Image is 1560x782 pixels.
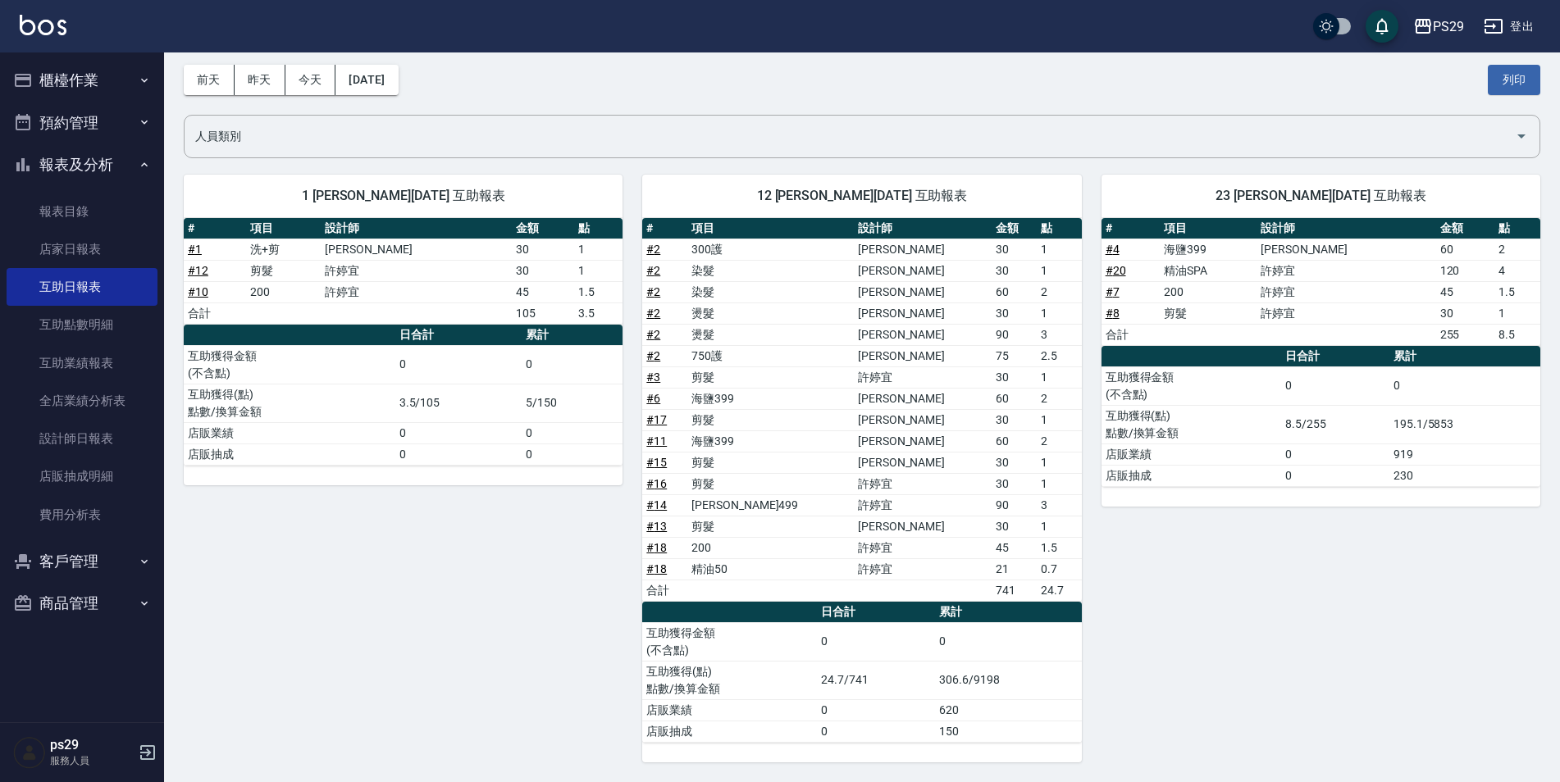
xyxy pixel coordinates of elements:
[1488,65,1540,95] button: 列印
[1037,260,1082,281] td: 1
[646,477,667,490] a: #16
[646,520,667,533] a: #13
[687,409,854,430] td: 剪髮
[395,345,522,384] td: 0
[188,264,208,277] a: #12
[992,260,1037,281] td: 30
[992,281,1037,302] td: 60
[646,307,660,320] a: #2
[1037,430,1082,452] td: 2
[522,443,623,465] td: 0
[992,302,1037,324] td: 30
[1433,16,1464,37] div: PS29
[7,457,157,495] a: 店販抽成明細
[1436,281,1494,302] td: 45
[992,494,1037,516] td: 90
[687,345,854,366] td: 750護
[522,325,623,346] th: 累計
[1037,409,1082,430] td: 1
[1106,307,1120,320] a: #8
[7,420,157,457] a: 設計師日報表
[7,268,157,306] a: 互助日報表
[395,422,522,443] td: 0
[7,496,157,534] a: 費用分析表
[646,392,660,405] a: #6
[992,324,1037,345] td: 90
[687,218,854,239] th: 項目
[1037,473,1082,494] td: 1
[642,218,687,239] th: #
[854,494,992,516] td: 許婷宜
[646,328,660,341] a: #2
[7,582,157,625] button: 商品管理
[235,65,285,95] button: 昨天
[1037,580,1082,601] td: 24.7
[687,558,854,580] td: 精油50
[646,498,667,511] a: #14
[184,218,246,239] th: #
[992,516,1037,537] td: 30
[1160,239,1257,260] td: 海鹽399
[1121,188,1521,204] span: 23 [PERSON_NAME][DATE] 互助報表
[1160,260,1257,281] td: 精油SPA
[642,218,1081,602] table: a dense table
[50,737,134,753] h5: ps29
[854,537,992,558] td: 許婷宜
[574,239,623,260] td: 1
[7,230,157,268] a: 店家日報表
[687,516,854,537] td: 剪髮
[7,306,157,343] a: 互助點數明細
[1477,11,1540,42] button: 登出
[184,345,395,384] td: 互助獲得金額 (不含點)
[817,721,935,742] td: 0
[395,325,522,346] th: 日合計
[7,382,157,420] a: 全店業績分析表
[1436,239,1494,260] td: 60
[642,580,687,601] td: 合計
[1407,10,1471,43] button: PS29
[1389,405,1540,443] td: 195.1/5853
[574,281,623,302] td: 1.5
[321,260,512,281] td: 許婷宜
[1102,405,1282,443] td: 互助獲得(點) 點數/換算金額
[7,59,157,102] button: 櫃檯作業
[1102,218,1160,239] th: #
[1257,218,1436,239] th: 設計師
[1508,123,1535,149] button: Open
[7,193,157,230] a: 報表目錄
[935,602,1081,623] th: 累計
[7,102,157,144] button: 預約管理
[935,721,1081,742] td: 150
[1366,10,1398,43] button: save
[854,473,992,494] td: 許婷宜
[854,388,992,409] td: [PERSON_NAME]
[854,345,992,366] td: [PERSON_NAME]
[854,409,992,430] td: [PERSON_NAME]
[1037,345,1082,366] td: 2.5
[1436,324,1494,345] td: 255
[854,558,992,580] td: 許婷宜
[687,473,854,494] td: 剪髮
[687,281,854,302] td: 染髮
[574,302,623,324] td: 3.5
[1160,302,1257,324] td: 剪髮
[935,661,1081,699] td: 306.6/9198
[1257,302,1436,324] td: 許婷宜
[935,699,1081,721] td: 620
[817,622,935,661] td: 0
[7,344,157,382] a: 互助業績報表
[646,456,667,469] a: #15
[50,753,134,768] p: 服務人員
[188,243,202,256] a: #1
[687,366,854,388] td: 剪髮
[574,218,623,239] th: 點
[512,260,574,281] td: 30
[1281,366,1389,405] td: 0
[1037,239,1082,260] td: 1
[1436,260,1494,281] td: 120
[512,239,574,260] td: 30
[184,422,395,443] td: 店販業績
[817,699,935,721] td: 0
[854,324,992,345] td: [PERSON_NAME]
[935,622,1081,661] td: 0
